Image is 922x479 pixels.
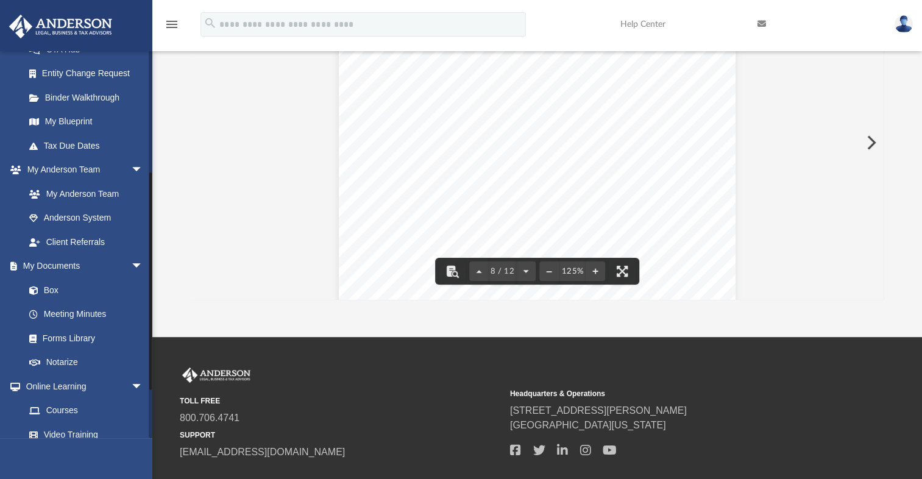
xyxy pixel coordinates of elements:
[5,15,116,38] img: Anderson Advisors Platinum Portal
[510,405,687,416] a: [STREET_ADDRESS][PERSON_NAME]
[609,258,636,285] button: Enter fullscreen
[180,413,239,423] a: 800.706.4741
[180,430,502,441] small: SUPPORT
[204,16,217,30] i: search
[17,399,155,423] a: Courses
[17,302,161,327] a: Meeting Minutes
[17,326,155,350] a: Forms Library
[17,230,155,254] a: Client Referrals
[165,17,179,32] i: menu
[180,367,253,383] img: Anderson Advisors Platinum Portal
[9,374,155,399] a: Online Learningarrow_drop_down
[17,85,161,110] a: Binder Walkthrough
[469,258,489,285] button: Previous page
[17,182,149,206] a: My Anderson Team
[17,206,155,230] a: Anderson System
[165,23,179,32] a: menu
[489,258,517,285] button: 8 / 12
[516,258,536,285] button: Next page
[510,388,832,399] small: Headquarters & Operations
[510,420,666,430] a: [GEOGRAPHIC_DATA][US_STATE]
[489,268,517,275] span: 8 / 12
[131,158,155,183] span: arrow_drop_down
[17,422,149,447] a: Video Training
[586,258,605,285] button: Zoom in
[895,15,913,33] img: User Pic
[17,62,161,86] a: Entity Change Request
[9,158,155,182] a: My Anderson Teamarrow_drop_down
[17,133,161,158] a: Tax Due Dates
[180,447,345,457] a: [EMAIL_ADDRESS][DOMAIN_NAME]
[439,258,466,285] button: Toggle findbar
[180,396,502,406] small: TOLL FREE
[539,258,559,285] button: Zoom out
[131,254,155,279] span: arrow_drop_down
[9,254,161,279] a: My Documentsarrow_drop_down
[17,350,161,375] a: Notarize
[857,126,884,160] button: Next File
[17,278,161,302] a: Box
[559,268,586,275] div: Current zoom level
[17,110,155,134] a: My Blueprint
[131,374,155,399] span: arrow_drop_down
